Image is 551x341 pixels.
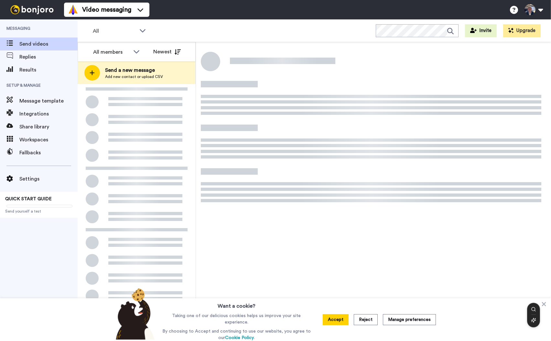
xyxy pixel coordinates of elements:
span: Results [19,66,78,74]
span: Workspaces [19,136,78,144]
span: Fallbacks [19,149,78,157]
img: bear-with-cookie.png [110,288,158,340]
span: Message template [19,97,78,105]
button: Upgrade [503,24,541,37]
button: Invite [465,24,497,37]
span: Send yourself a test [5,209,72,214]
a: Cookie Policy [225,335,254,340]
button: Manage preferences [383,314,436,325]
button: Accept [323,314,349,325]
span: All [93,27,136,35]
span: Video messaging [82,5,131,14]
span: QUICK START GUIDE [5,197,52,201]
button: Reject [354,314,378,325]
div: All members [93,48,130,56]
span: Replies [19,53,78,61]
img: vm-color.svg [68,5,78,15]
span: Settings [19,175,78,183]
span: Send a new message [105,66,163,74]
span: Share library [19,123,78,131]
p: Taking one of our delicious cookies helps us improve your site experience. [161,313,312,325]
span: Add new contact or upload CSV [105,74,163,79]
button: Newest [148,45,186,58]
p: By choosing to Accept and continuing to use our website, you agree to our . [161,328,312,341]
img: bj-logo-header-white.svg [8,5,56,14]
span: Send videos [19,40,78,48]
h3: Want a cookie? [218,298,255,310]
span: Integrations [19,110,78,118]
